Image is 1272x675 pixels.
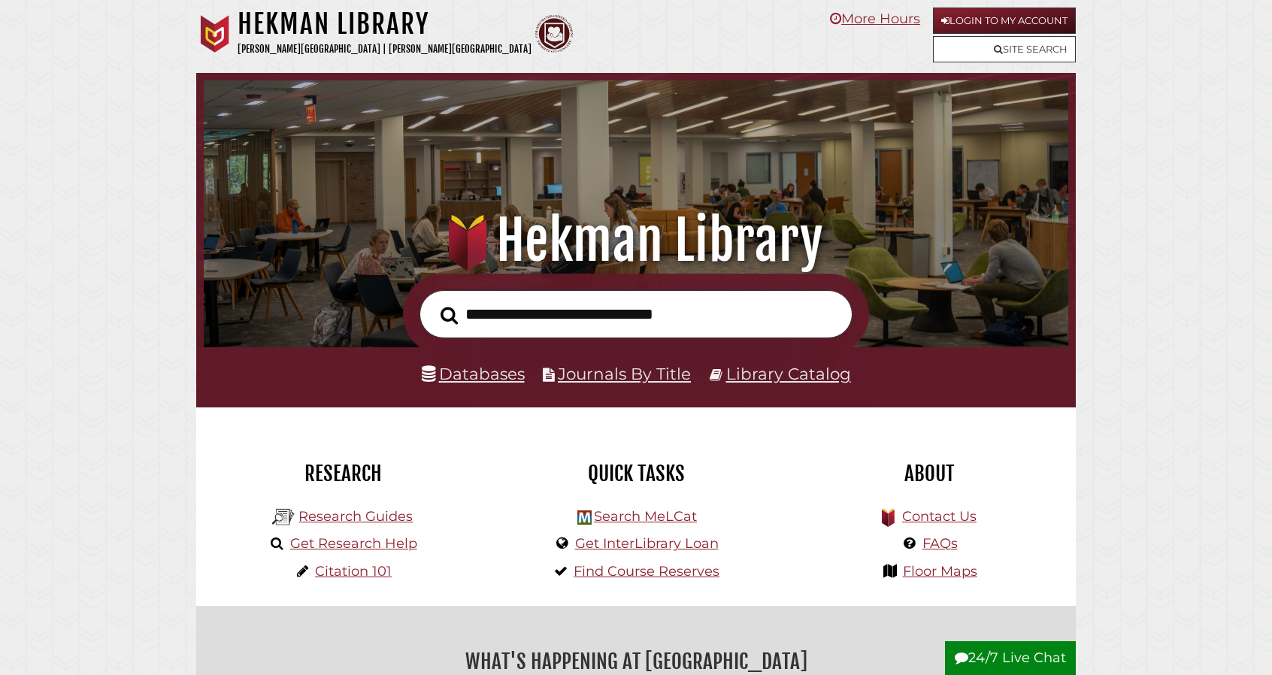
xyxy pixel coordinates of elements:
h2: Research [207,461,478,486]
img: Hekman Library Logo [577,510,592,525]
h2: About [794,461,1065,486]
a: Search MeLCat [594,508,697,525]
h1: Hekman Library [238,8,532,41]
a: Library Catalog [726,364,851,383]
a: Find Course Reserves [574,563,719,580]
a: Floor Maps [903,563,977,580]
a: Get InterLibrary Loan [575,535,719,552]
img: Calvin University [196,15,234,53]
h2: Quick Tasks [501,461,771,486]
i: Search [441,306,458,325]
a: FAQs [922,535,958,552]
img: Calvin Theological Seminary [535,15,573,53]
a: Login to My Account [933,8,1076,34]
a: Contact Us [902,508,977,525]
a: Databases [422,364,525,383]
a: Journals By Title [558,364,691,383]
a: More Hours [830,11,920,27]
img: Hekman Library Logo [272,506,295,528]
p: [PERSON_NAME][GEOGRAPHIC_DATA] | [PERSON_NAME][GEOGRAPHIC_DATA] [238,41,532,58]
a: Research Guides [298,508,413,525]
a: Citation 101 [315,563,392,580]
h1: Hekman Library [223,207,1049,274]
a: Get Research Help [290,535,417,552]
a: Site Search [933,36,1076,62]
button: Search [433,302,465,329]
